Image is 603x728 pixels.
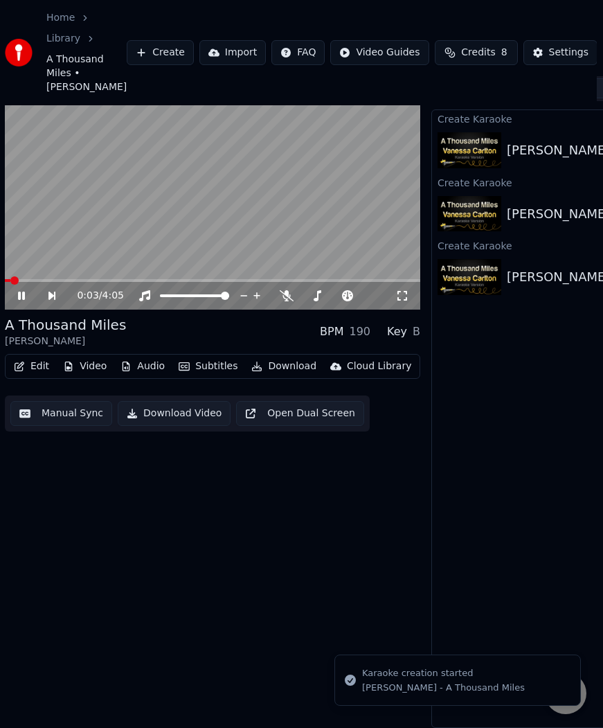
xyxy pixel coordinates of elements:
button: Subtitles [173,357,243,376]
div: [PERSON_NAME] - A Thousand Miles [362,682,525,694]
div: B [413,323,420,340]
button: Credits8 [435,40,518,65]
button: Manual Sync [10,401,112,426]
button: Settings [523,40,597,65]
button: Video Guides [330,40,429,65]
div: 190 [349,323,370,340]
a: Library [46,32,80,46]
div: Karaoke creation started [362,666,525,680]
div: Key [387,323,407,340]
nav: breadcrumb [46,11,127,94]
button: FAQ [271,40,325,65]
div: Cloud Library [347,359,411,373]
span: 0:03 [77,289,98,303]
span: A Thousand Miles • [PERSON_NAME] [46,53,127,94]
img: youka [5,39,33,66]
div: Settings [549,46,588,60]
button: Import [199,40,266,65]
div: / [77,289,110,303]
div: [PERSON_NAME] [5,335,126,348]
div: BPM [320,323,343,340]
div: A Thousand Miles [5,315,126,335]
button: Audio [115,357,170,376]
span: Credits [461,46,495,60]
button: Create [127,40,194,65]
button: Edit [8,357,55,376]
button: Open Dual Screen [236,401,364,426]
a: Home [46,11,75,25]
button: Video [57,357,112,376]
button: Download [246,357,322,376]
span: 8 [501,46,507,60]
button: Download Video [118,401,231,426]
span: 4:05 [102,289,124,303]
